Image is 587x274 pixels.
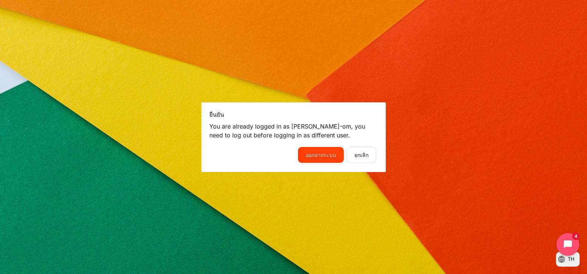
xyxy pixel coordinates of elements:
button: Languages [556,252,580,267]
button: ออกจากระบบ [298,147,344,162]
button: ยกเลิก [347,147,376,162]
p: You are already logged in as [PERSON_NAME]-om, you need to log out before logging in as different... [209,122,378,140]
span: th [568,256,574,263]
h4: ยืนยัน [209,110,224,119]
